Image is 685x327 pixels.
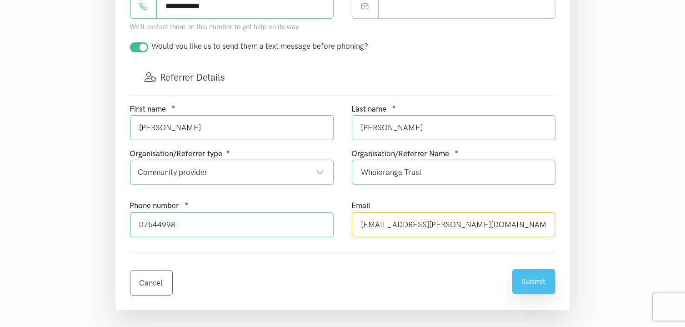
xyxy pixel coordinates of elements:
[226,148,230,155] sup: ●
[130,148,334,160] div: Organisation/Referrer type
[352,103,387,115] label: Last name
[352,199,371,212] label: Email
[130,23,300,31] small: We'll contact them on this number to get help on its way.
[392,103,396,110] sup: ●
[512,269,555,294] button: Submit
[138,166,324,179] div: Community provider
[185,200,189,207] sup: ●
[130,271,173,296] a: Cancel
[172,103,175,110] sup: ●
[145,71,541,84] h3: Referrer Details
[455,148,459,155] sup: ●
[130,103,166,115] label: First name
[130,199,180,212] label: Phone number
[152,41,369,51] span: Would you like us to send them a text message before phoning?
[352,148,450,160] label: Organisation/Referrer Name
